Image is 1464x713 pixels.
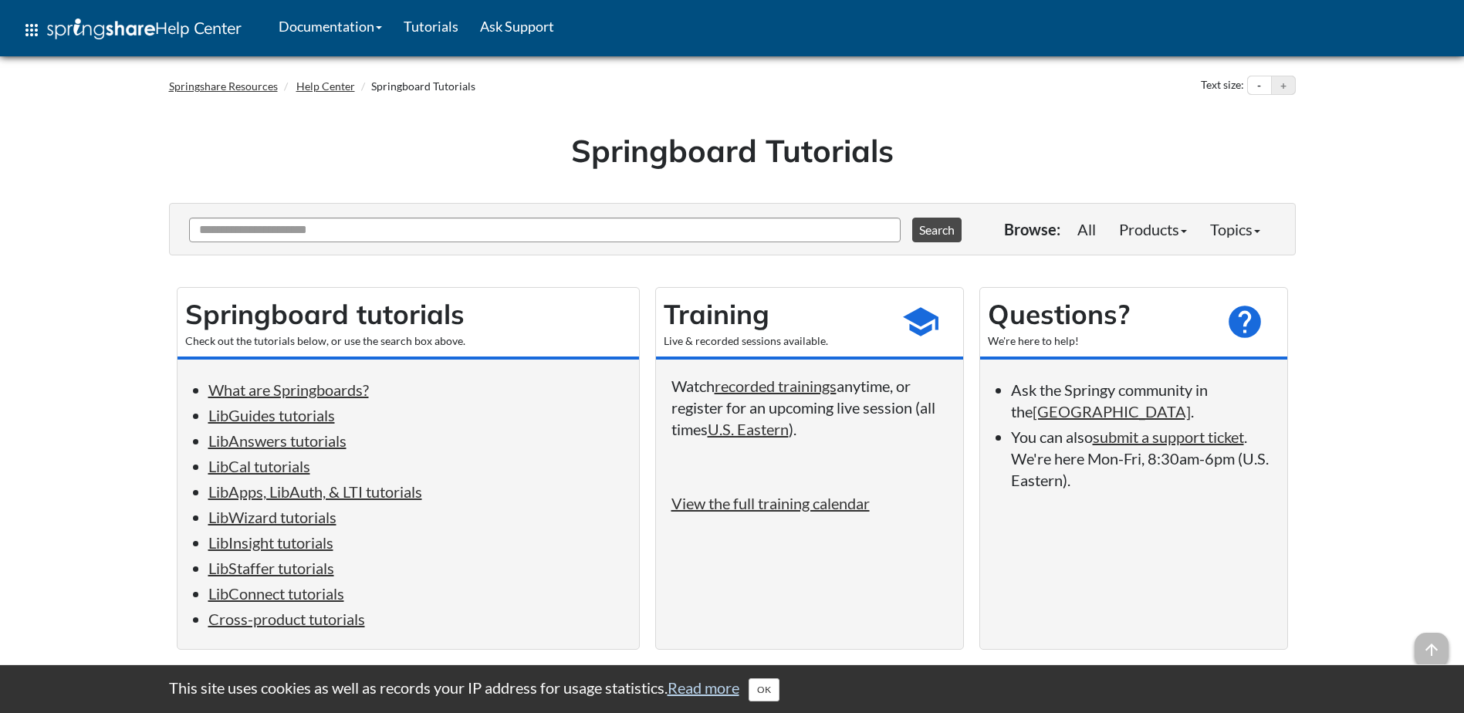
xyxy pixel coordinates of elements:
[393,7,469,46] a: Tutorials
[1199,214,1272,245] a: Topics
[208,533,333,552] a: LibInsight tutorials
[671,375,948,440] p: Watch anytime, or register for an upcoming live session (all times ).
[296,79,355,93] a: Help Center
[208,584,344,603] a: LibConnect tutorials
[1415,634,1449,653] a: arrow_upward
[708,420,789,438] a: U.S. Eastern
[671,494,870,512] a: View the full training calendar
[469,7,565,46] a: Ask Support
[181,129,1284,172] h1: Springboard Tutorials
[47,19,155,39] img: Springshare
[664,296,886,333] h2: Training
[169,79,278,93] a: Springshare Resources
[208,380,369,399] a: What are Springboards?
[1248,76,1271,95] button: Decrease text size
[208,406,335,424] a: LibGuides tutorials
[154,677,1311,701] div: This site uses cookies as well as records your IP address for usage statistics.
[155,18,242,38] span: Help Center
[208,457,310,475] a: LibCal tutorials
[1004,218,1060,240] p: Browse:
[1415,633,1449,667] span: arrow_upward
[22,21,41,39] span: apps
[1033,402,1191,421] a: [GEOGRAPHIC_DATA]
[1272,76,1295,95] button: Increase text size
[988,296,1210,333] h2: Questions?
[715,377,837,395] a: recorded trainings
[664,333,886,349] div: Live & recorded sessions available.
[268,7,393,46] a: Documentation
[208,508,336,526] a: LibWizard tutorials
[668,678,739,697] a: Read more
[185,333,631,349] div: Check out the tutorials below, or use the search box above.
[208,431,347,450] a: LibAnswers tutorials
[912,218,962,242] button: Search
[357,79,475,94] li: Springboard Tutorials
[185,296,631,333] h2: Springboard tutorials
[1066,214,1107,245] a: All
[1226,302,1264,341] span: help
[208,482,422,501] a: LibApps, LibAuth, & LTI tutorials
[208,559,334,577] a: LibStaffer tutorials
[901,302,940,341] span: school
[749,678,779,701] button: Close
[208,610,365,628] a: Cross-product tutorials
[1198,76,1247,96] div: Text size:
[1093,427,1244,446] a: submit a support ticket
[12,7,252,53] a: apps Help Center
[1011,426,1272,491] li: You can also . We're here Mon-Fri, 8:30am-6pm (U.S. Eastern).
[988,333,1210,349] div: We're here to help!
[1011,379,1272,422] li: Ask the Springy community in the .
[1107,214,1199,245] a: Products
